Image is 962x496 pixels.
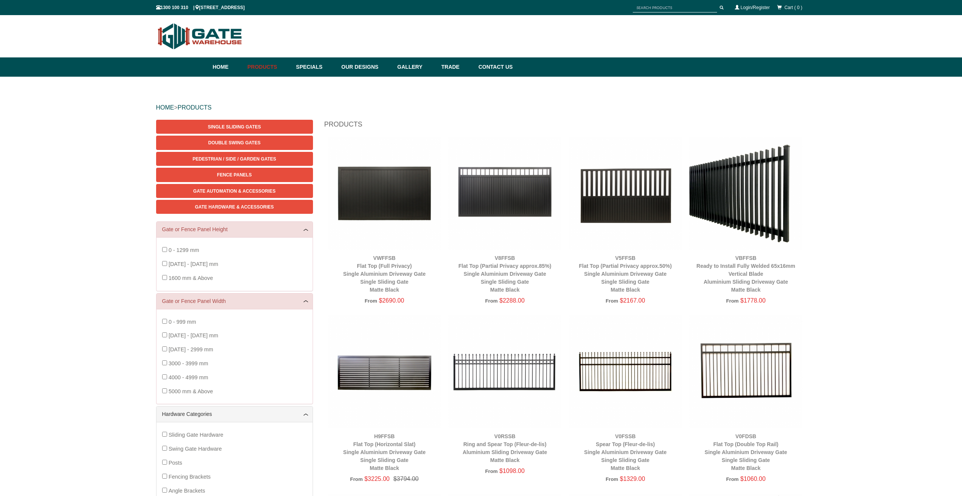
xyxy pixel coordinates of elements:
[162,226,307,233] a: Gate or Fence Panel Height
[156,120,313,134] a: Single Sliding Gates
[633,3,717,12] input: SEARCH PRODUCTS
[393,57,437,77] a: Gallery
[448,315,561,428] img: V0RSSB - Ring and Spear Top (Fleur-de-lis) - Aluminium Sliding Driveway Gate - Matte Black - Gate...
[343,433,426,471] a: H9FFSBFlat Top (Horizontal Slat)Single Aluminium Driveway GateSingle Sliding GateMatte Black
[217,172,252,178] span: Fence Panels
[208,140,260,145] span: Double Swing Gates
[156,136,313,150] a: Double Swing Gates
[244,57,293,77] a: Products
[169,388,213,394] span: 5000 mm & Above
[740,476,766,482] span: $1060.00
[379,297,404,304] span: $2690.00
[169,360,208,366] span: 3000 - 3999 mm
[156,152,313,166] a: Pedestrian / Side / Garden Gates
[437,57,474,77] a: Trade
[192,156,276,162] span: Pedestrian / Side / Garden Gates
[459,255,551,293] a: V8FFSBFlat Top (Partial Privacy approx.85%)Single Aluminium Driveway GateSingle Sliding GateMatte...
[169,488,205,494] span: Angle Brackets
[156,168,313,182] a: Fence Panels
[569,315,682,428] img: V0FSSB - Spear Top (Fleur-de-lis) - Single Aluminium Driveway Gate - Single Sliding Gate - Matte ...
[195,204,274,210] span: Gate Hardware & Accessories
[485,298,497,304] span: From
[156,104,174,111] a: HOME
[689,315,802,428] img: V0FDSB - Flat Top (Double Top Rail) - Single Aluminium Driveway Gate - Single Sliding Gate - Matt...
[606,298,618,304] span: From
[784,5,802,10] span: Cart ( 0 )
[162,297,307,305] a: Gate or Fence Panel Width
[620,476,645,482] span: $1329.00
[169,460,182,466] span: Posts
[169,374,208,380] span: 4000 - 4999 mm
[324,120,806,133] h1: Products
[169,474,211,480] span: Fencing Brackets
[620,297,645,304] span: $2167.00
[365,298,377,304] span: From
[689,137,802,250] img: VBFFSB - Ready to Install Fully Welded 65x16mm Vertical Blade - Aluminium Sliding Driveway Gate -...
[697,255,795,293] a: VBFFSBReady to Install Fully Welded 65x16mm Vertical BladeAluminium Sliding Driveway GateMatte Black
[726,476,739,482] span: From
[485,468,497,474] span: From
[169,446,222,452] span: Swing Gate Hardware
[328,137,441,250] img: VWFFSB - Flat Top (Full Privacy) - Single Aluminium Driveway Gate - Single Sliding Gate - Matte B...
[705,433,787,471] a: V0FDSBFlat Top (Double Top Rail)Single Aluminium Driveway GateSingle Sliding GateMatte Black
[364,476,390,482] span: $3225.00
[499,297,525,304] span: $2288.00
[208,124,261,130] span: Single Sliding Gates
[463,433,547,463] a: V0RSSBRing and Spear Top (Fleur-de-lis)Aluminium Sliding Driveway GateMatte Black
[740,5,770,10] a: Login/Register
[178,104,212,111] a: PRODUCTS
[740,297,766,304] span: $1778.00
[169,275,213,281] span: 1600 mm & Above
[343,255,426,293] a: VWFFSBFlat Top (Full Privacy)Single Aluminium Driveway GateSingle Sliding GateMatte Black
[213,57,244,77] a: Home
[606,476,618,482] span: From
[448,137,561,250] img: V8FFSB - Flat Top (Partial Privacy approx.85%) - Single Aluminium Driveway Gate - Single Sliding ...
[328,315,441,428] img: H9FFSB - Flat Top (Horizontal Slat) - Single Aluminium Driveway Gate - Single Sliding Gate - Matt...
[475,57,513,77] a: Contact Us
[169,432,223,438] span: Sliding Gate Hardware
[169,346,213,352] span: [DATE] - 2999 mm
[156,96,806,120] div: >
[156,200,313,214] a: Gate Hardware & Accessories
[169,332,218,338] span: [DATE] - [DATE] mm
[726,298,739,304] span: From
[169,261,218,267] span: [DATE] - [DATE] mm
[338,57,393,77] a: Our Designs
[156,19,244,54] img: Gate Warehouse
[499,468,525,474] span: $1098.00
[569,137,682,250] img: V5FFSB - Flat Top (Partial Privacy approx.50%) - Single Aluminium Driveway Gate - Single Sliding ...
[156,5,245,10] span: 1300 100 310 | [STREET_ADDRESS]
[390,476,419,482] span: $3794.00
[579,255,672,293] a: V5FFSBFlat Top (Partial Privacy approx.50%)Single Aluminium Driveway GateSingle Sliding GateMatte...
[292,57,338,77] a: Specials
[169,247,199,253] span: 0 - 1299 mm
[169,319,196,325] span: 0 - 999 mm
[162,410,307,418] a: Hardware Categories
[350,476,362,482] span: From
[193,189,276,194] span: Gate Automation & Accessories
[584,433,666,471] a: V0FSSBSpear Top (Fleur-de-lis)Single Aluminium Driveway GateSingle Sliding GateMatte Black
[156,184,313,198] a: Gate Automation & Accessories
